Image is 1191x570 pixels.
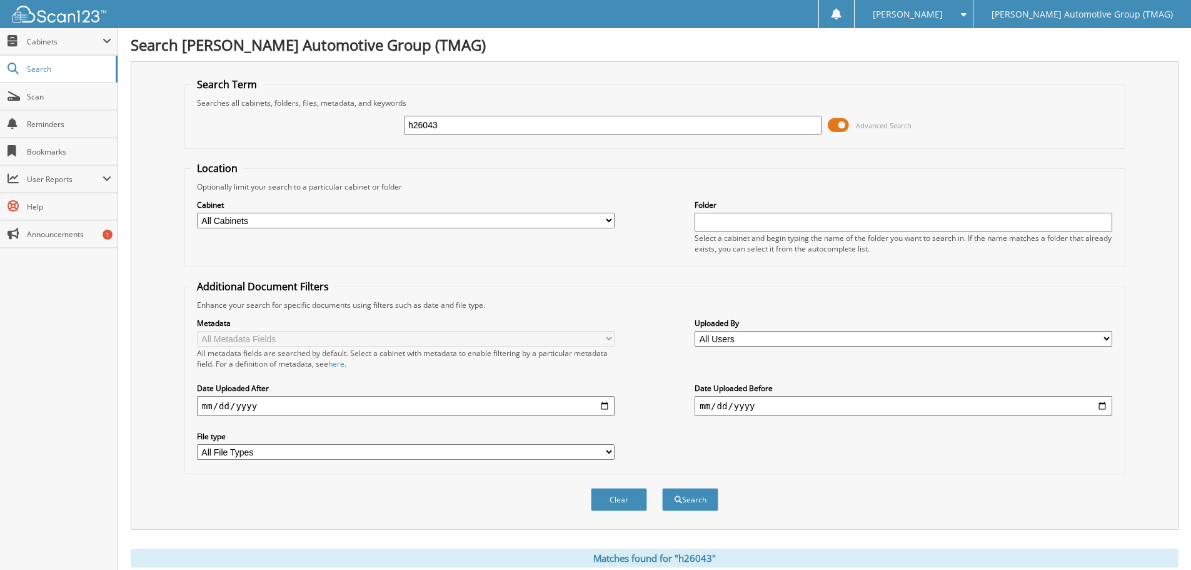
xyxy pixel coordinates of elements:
[27,201,111,212] span: Help
[695,200,1112,210] label: Folder
[191,300,1118,310] div: Enhance your search for specific documents using filters such as date and file type.
[191,181,1118,192] div: Optionally limit your search to a particular cabinet or folder
[328,359,344,369] a: here
[197,200,615,210] label: Cabinet
[197,383,615,394] label: Date Uploaded After
[191,98,1118,108] div: Searches all cabinets, folders, files, metadata, and keywords
[27,119,111,130] span: Reminders
[695,396,1112,416] input: end
[695,383,1112,394] label: Date Uploaded Before
[695,318,1112,328] label: Uploaded By
[191,78,263,91] legend: Search Term
[27,64,109,74] span: Search
[695,233,1112,254] div: Select a cabinet and begin typing the name of the folder you want to search in. If the name match...
[27,174,103,185] span: User Reports
[27,36,103,47] span: Cabinets
[27,229,111,240] span: Announcements
[103,230,113,240] div: 1
[992,11,1173,18] span: [PERSON_NAME] Automotive Group (TMAG)
[856,121,912,130] span: Advanced Search
[873,11,943,18] span: [PERSON_NAME]
[131,549,1178,567] div: Matches found for "h26043"
[197,396,615,416] input: start
[13,6,106,23] img: scan123-logo-white.svg
[197,431,615,442] label: File type
[191,161,244,175] legend: Location
[191,280,335,293] legend: Additional Document Filters
[27,146,111,157] span: Bookmarks
[591,488,647,511] button: Clear
[27,91,111,102] span: Scan
[662,488,718,511] button: Search
[131,34,1178,55] h1: Search [PERSON_NAME] Automotive Group (TMAG)
[197,348,615,369] div: All metadata fields are searched by default. Select a cabinet with metadata to enable filtering b...
[197,318,615,328] label: Metadata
